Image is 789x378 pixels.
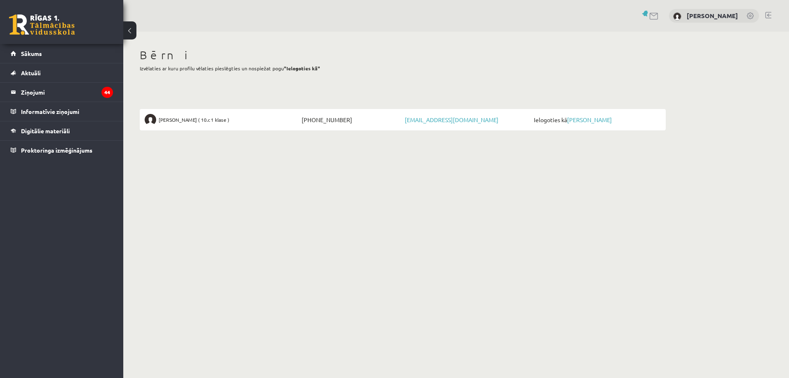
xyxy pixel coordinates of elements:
a: Proktoringa izmēģinājums [11,141,113,160]
span: Ielogoties kā [532,114,661,125]
a: [PERSON_NAME] [687,12,738,20]
span: [PHONE_NUMBER] [300,114,403,125]
span: Proktoringa izmēģinājums [21,146,92,154]
b: "Ielogoties kā" [284,65,320,72]
span: Aktuāli [21,69,41,77]
i: 44 [102,87,113,98]
a: Aktuāli [11,63,113,82]
a: [PERSON_NAME] [567,116,612,123]
span: Digitālie materiāli [21,127,70,135]
img: Linda Frēliha [673,12,681,21]
legend: Informatīvie ziņojumi [21,102,113,121]
a: Ziņojumi44 [11,83,113,102]
span: Sākums [21,50,42,57]
a: Informatīvie ziņojumi [11,102,113,121]
a: Sākums [11,44,113,63]
h1: Bērni [140,48,666,62]
a: Rīgas 1. Tālmācības vidusskola [9,14,75,35]
span: [PERSON_NAME] ( 10.c1 klase ) [159,114,229,125]
p: Izvēlaties ar kuru profilu vēlaties pieslēgties un nospiežat pogu [140,65,666,72]
a: [EMAIL_ADDRESS][DOMAIN_NAME] [405,116,498,123]
img: Aleksis Frēlihs [145,114,156,125]
legend: Ziņojumi [21,83,113,102]
a: Digitālie materiāli [11,121,113,140]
